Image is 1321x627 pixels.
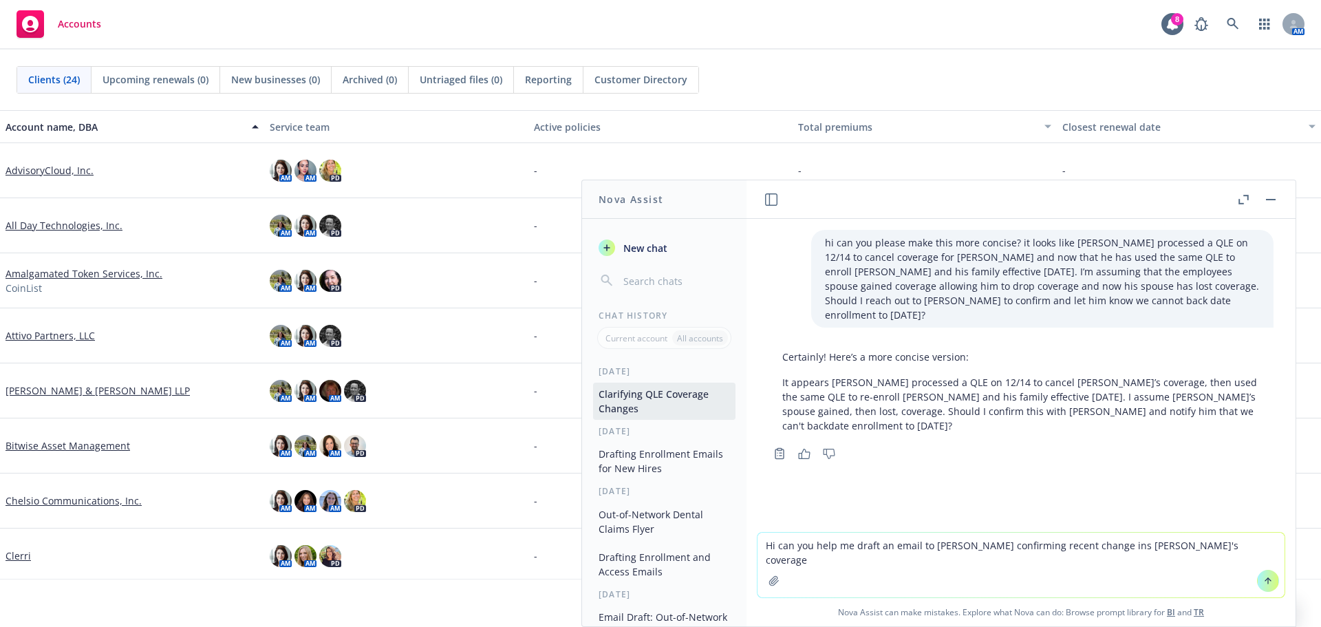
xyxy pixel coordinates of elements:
[6,218,122,233] a: All Day Technologies, Inc.
[593,383,735,420] button: Clarifying QLE Coverage Changes
[344,435,366,457] img: photo
[582,425,747,437] div: [DATE]
[798,163,802,178] span: -
[752,598,1290,626] span: Nova Assist can make mistakes. Explore what Nova can do: Browse prompt library for and
[28,72,80,87] span: Clients (24)
[6,163,94,178] a: AdvisoryCloud, Inc.
[1188,10,1215,38] a: Report a Bug
[6,120,244,134] div: Account name, DBA
[420,72,502,87] span: Untriaged files (0)
[621,271,730,290] input: Search chats
[344,380,366,402] img: photo
[825,235,1260,322] p: hi can you please make this more concise? it looks like [PERSON_NAME] processed a QLE on 12/14 to...
[582,588,747,600] div: [DATE]
[343,72,397,87] span: Archived (0)
[294,380,316,402] img: photo
[231,72,320,87] span: New businesses (0)
[621,241,667,255] span: New chat
[594,72,687,87] span: Customer Directory
[1057,110,1321,143] button: Closest renewal date
[593,503,735,540] button: Out-of-Network Dental Claims Flyer
[270,545,292,567] img: photo
[6,438,130,453] a: Bitwise Asset Management
[599,192,663,206] h1: Nova Assist
[1062,120,1300,134] div: Closest renewal date
[270,215,292,237] img: photo
[6,383,190,398] a: [PERSON_NAME] & [PERSON_NAME] LLP
[798,120,1036,134] div: Total premiums
[1062,163,1066,178] span: -
[319,435,341,457] img: photo
[582,365,747,377] div: [DATE]
[294,160,316,182] img: photo
[534,273,537,288] span: -
[773,447,786,460] svg: Copy to clipboard
[1251,10,1278,38] a: Switch app
[782,375,1260,433] p: It appears [PERSON_NAME] processed a QLE on 12/14 to cancel [PERSON_NAME]’s coverage, then used t...
[294,325,316,347] img: photo
[294,490,316,512] img: photo
[294,215,316,237] img: photo
[294,270,316,292] img: photo
[319,380,341,402] img: photo
[11,5,107,43] a: Accounts
[534,438,537,453] span: -
[605,332,667,344] p: Current account
[344,490,366,512] img: photo
[319,270,341,292] img: photo
[294,545,316,567] img: photo
[6,266,162,281] a: Amalgamated Token Services, Inc.
[319,545,341,567] img: photo
[319,215,341,237] img: photo
[1194,606,1204,618] a: TR
[534,120,787,134] div: Active policies
[793,110,1057,143] button: Total premiums
[1167,606,1175,618] a: BI
[677,332,723,344] p: All accounts
[270,380,292,402] img: photo
[534,383,537,398] span: -
[270,325,292,347] img: photo
[818,444,840,463] button: Thumbs down
[6,328,95,343] a: Attivo Partners, LLC
[270,435,292,457] img: photo
[319,325,341,347] img: photo
[593,443,735,480] button: Drafting Enrollment Emails for New Hires
[270,160,292,182] img: photo
[582,310,747,321] div: Chat History
[319,160,341,182] img: photo
[6,493,142,508] a: Chelsio Communications, Inc.
[534,549,537,563] span: -
[534,163,537,178] span: -
[270,270,292,292] img: photo
[593,546,735,583] button: Drafting Enrollment and Access Emails
[58,19,101,30] span: Accounts
[319,490,341,512] img: photo
[534,493,537,508] span: -
[758,533,1285,597] textarea: Hi can you help me draft an email to [PERSON_NAME] confirming recent change ins [PERSON_NAME]'s c...
[6,549,31,563] a: Clerri
[593,235,735,260] button: New chat
[534,218,537,233] span: -
[582,485,747,497] div: [DATE]
[294,435,316,457] img: photo
[1219,10,1247,38] a: Search
[534,328,537,343] span: -
[264,110,528,143] button: Service team
[525,72,572,87] span: Reporting
[270,490,292,512] img: photo
[103,72,208,87] span: Upcoming renewals (0)
[1171,13,1183,25] div: 8
[270,120,523,134] div: Service team
[528,110,793,143] button: Active policies
[782,350,1260,364] p: Certainly! Here’s a more concise version:
[6,281,42,295] span: CoinList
